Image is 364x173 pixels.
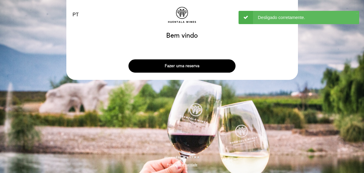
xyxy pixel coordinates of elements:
i: person [284,10,292,17]
a: Visita y Degustaciones by Huentala Wines [144,7,220,23]
button: Fazer uma reserva [128,59,236,73]
div: Desligado corretamente. [239,11,359,24]
span: powered by [164,155,181,159]
button: person [284,10,292,20]
h1: Bem vindo [166,32,198,39]
a: powered by [164,155,200,159]
a: Política de privacidade [167,163,198,167]
button: × [356,11,358,15]
img: MEITRE [183,156,200,159]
